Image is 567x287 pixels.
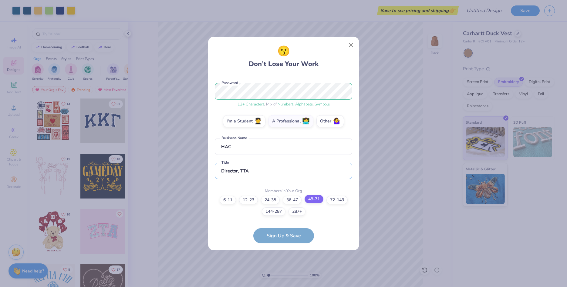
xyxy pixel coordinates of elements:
[268,115,313,127] label: A Professional
[305,195,323,203] label: 48-71
[316,115,344,127] label: Other
[333,118,340,125] span: 🤷‍♀️
[215,102,352,108] div: , Mix of , ,
[315,102,330,107] span: Symbols
[238,102,264,107] span: 12 + Characters
[283,196,302,204] label: 36-47
[278,102,293,107] span: Numbers
[254,118,262,125] span: 🧑‍🎓
[289,207,305,216] label: 287+
[262,207,285,216] label: 144-287
[302,118,310,125] span: 👩‍💻
[326,196,348,204] label: 72-143
[265,188,302,194] label: Members in Your Org
[239,196,258,204] label: 12-23
[249,44,319,69] div: Don’t Lose Your Work
[345,39,356,51] button: Close
[295,102,313,107] span: Alphabets
[277,44,290,59] span: 😗
[261,196,280,204] label: 24-35
[223,115,265,127] label: I'm a Student
[220,196,236,204] label: 6-11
